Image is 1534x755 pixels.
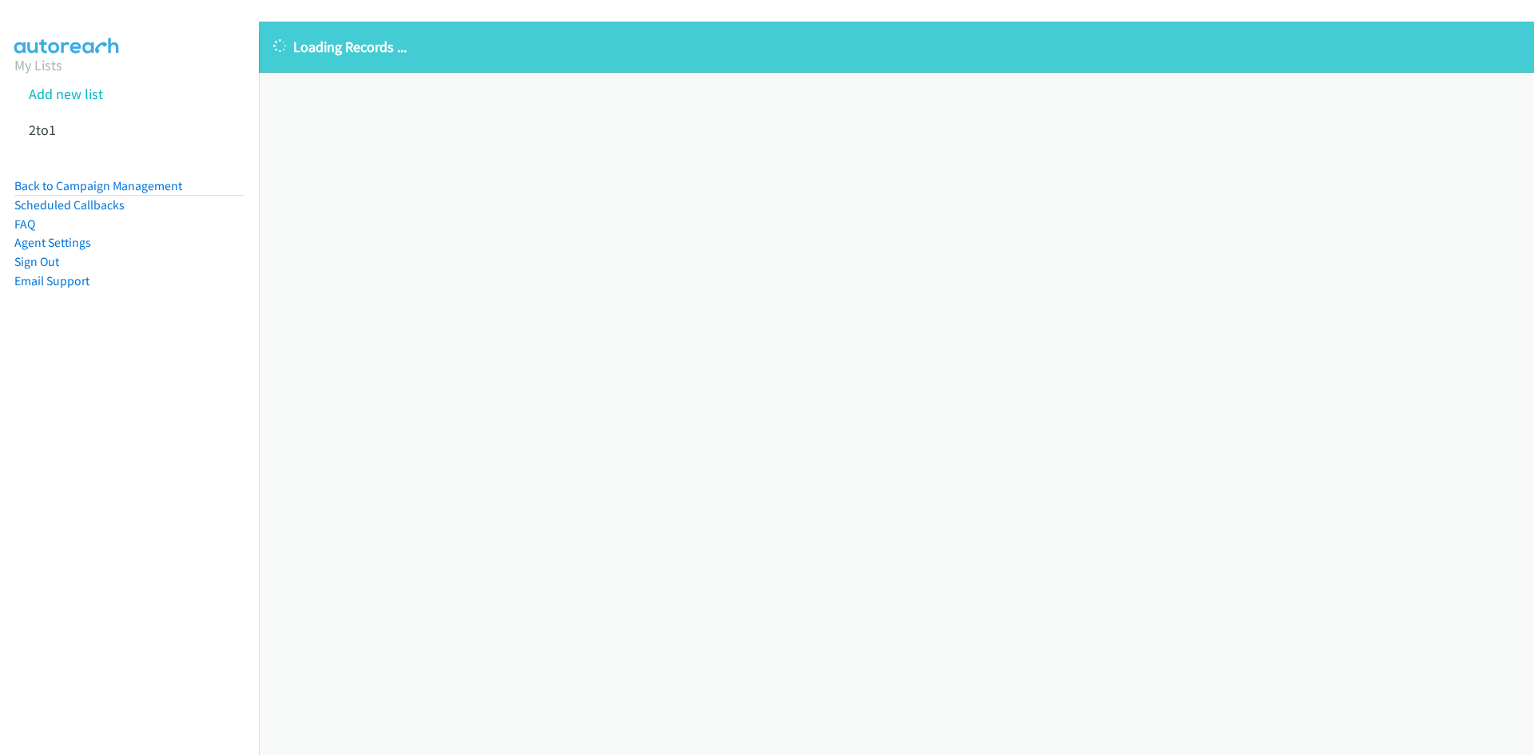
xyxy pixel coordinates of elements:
[14,273,89,288] a: Email Support
[14,254,59,269] a: Sign Out
[14,197,125,213] a: Scheduled Callbacks
[29,85,103,103] a: Add new list
[273,36,1520,58] p: Loading Records ...
[14,56,62,74] a: My Lists
[14,235,91,250] a: Agent Settings
[14,178,182,193] a: Back to Campaign Management
[14,217,35,232] a: FAQ
[29,121,56,139] a: 2to1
